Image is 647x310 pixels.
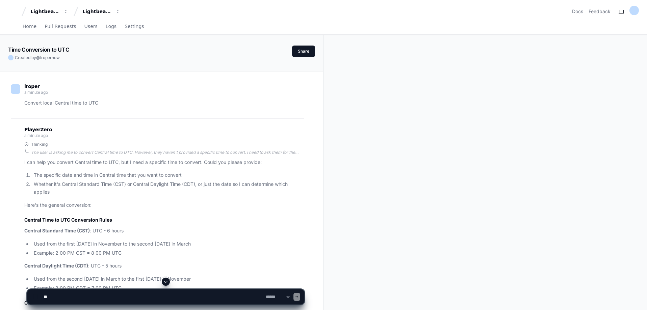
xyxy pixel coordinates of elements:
button: Lightbeam Health Solutions [80,5,123,18]
p: Convert local Central time to UTC [24,99,304,107]
app-text-character-animate: Time Conversion to UTC [8,46,69,53]
a: Docs [572,8,583,15]
p: I can help you convert Central time to UTC, but I need a specific time to convert. Could you plea... [24,159,304,166]
button: Feedback [589,8,611,15]
p: : UTC - 6 hours [24,227,304,235]
li: Example: 2:00 PM CST = 8:00 PM UTC [32,249,304,257]
span: a minute ago [24,133,48,138]
a: Pull Requests [45,19,76,34]
span: Users [84,24,98,28]
span: Logs [106,24,117,28]
span: Thinking [31,142,48,147]
span: PlayerZero [24,128,52,132]
strong: Central Standard Time (CST) [24,228,90,233]
a: Logs [106,19,117,34]
span: Pull Requests [45,24,76,28]
li: The specific date and time in Central time that you want to convert [32,171,304,179]
div: Lightbeam Health [30,8,59,15]
div: Lightbeam Health Solutions [82,8,111,15]
span: @ [36,55,40,60]
li: Used from the second [DATE] in March to the first [DATE] in November [32,275,304,283]
div: The user is asking me to convert Central time to UTC. However, they haven't provided a specific t... [31,150,304,155]
span: now [52,55,60,60]
strong: Central Daylight Time (CDT) [24,263,88,269]
p: : UTC - 5 hours [24,262,304,270]
li: Whether it's Central Standard Time (CST) or Central Daylight Time (CDT), or just the date so I ca... [32,180,304,196]
li: Used from the first [DATE] in November to the second [DATE] in March [32,240,304,248]
h2: Central Time to UTC Conversion Rules [24,217,304,223]
a: Users [84,19,98,34]
a: Home [23,19,36,34]
span: a minute ago [24,90,48,95]
span: Created by [15,55,60,60]
span: lroper [40,55,52,60]
button: Share [292,46,315,57]
span: Settings [125,24,144,28]
span: Home [23,24,36,28]
p: Here's the general conversion: [24,201,304,209]
a: Settings [125,19,144,34]
button: Lightbeam Health [28,5,71,18]
span: lroper [24,84,40,89]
